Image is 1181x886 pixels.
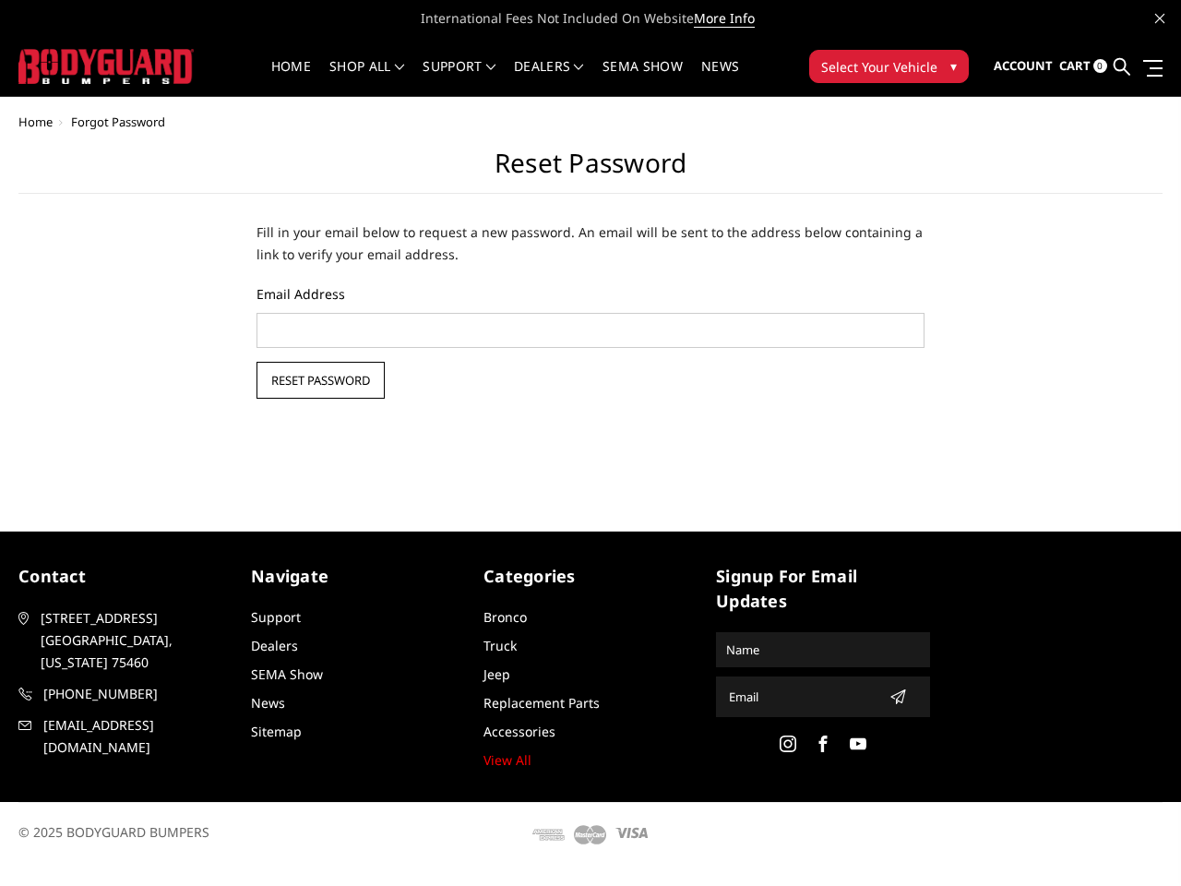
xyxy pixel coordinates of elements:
[514,60,584,96] a: Dealers
[43,714,232,759] span: [EMAIL_ADDRESS][DOMAIN_NAME]
[43,683,232,705] span: [PHONE_NUMBER]
[1059,42,1107,91] a: Cart 0
[719,635,927,664] input: Name
[256,284,924,304] label: Email Address
[1093,59,1107,73] span: 0
[483,694,600,712] a: Replacement Parts
[602,60,683,96] a: SEMA Show
[18,823,209,841] span: © 2025 BODYGUARD BUMPERS
[251,637,298,654] a: Dealers
[701,60,739,96] a: News
[809,50,969,83] button: Select Your Vehicle
[18,148,1163,194] h2: Reset Password
[71,114,165,130] span: Forgot Password
[251,723,302,740] a: Sitemap
[251,694,285,712] a: News
[483,608,527,626] a: Bronco
[1089,797,1181,886] iframe: Chat Widget
[694,9,755,28] a: More Info
[18,114,53,130] a: Home
[821,57,937,77] span: Select Your Vehicle
[483,723,555,740] a: Accessories
[18,49,194,83] img: BODYGUARD BUMPERS
[18,564,233,589] h5: contact
[483,665,510,683] a: Jeep
[251,665,323,683] a: SEMA Show
[271,60,311,96] a: Home
[994,42,1053,91] a: Account
[18,683,233,705] a: [PHONE_NUMBER]
[41,607,229,674] span: [STREET_ADDRESS] [GEOGRAPHIC_DATA], [US_STATE] 75460
[483,751,531,769] a: View All
[18,714,233,759] a: [EMAIL_ADDRESS][DOMAIN_NAME]
[994,57,1053,74] span: Account
[329,60,404,96] a: shop all
[950,56,957,76] span: ▾
[256,362,385,399] input: Reset Password
[251,564,465,589] h5: Navigate
[423,60,495,96] a: Support
[722,682,882,712] input: Email
[483,637,517,654] a: Truck
[251,608,301,626] a: Support
[1059,57,1091,74] span: Cart
[256,221,924,266] p: Fill in your email below to request a new password. An email will be sent to the address below co...
[716,564,930,614] h5: signup for email updates
[483,564,698,589] h5: Categories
